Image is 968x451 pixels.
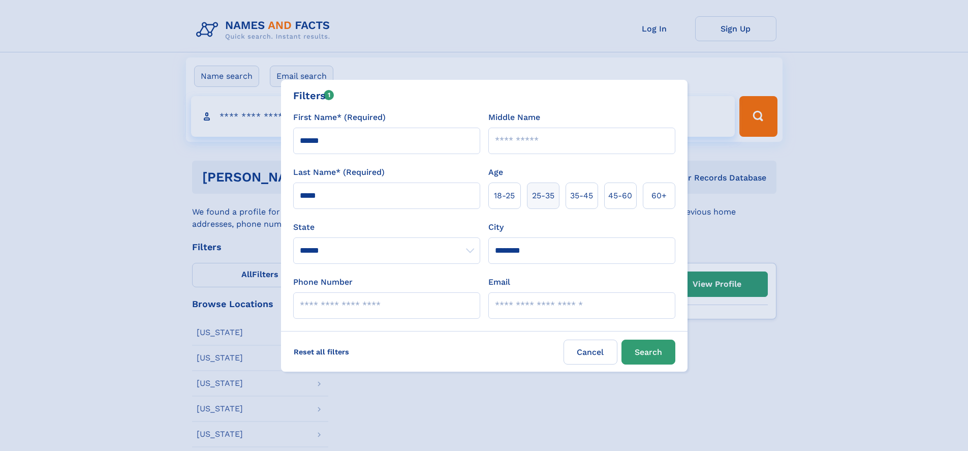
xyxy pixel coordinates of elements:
[293,166,385,178] label: Last Name* (Required)
[287,340,356,364] label: Reset all filters
[488,221,504,233] label: City
[608,190,632,202] span: 45‑60
[293,88,334,103] div: Filters
[532,190,554,202] span: 25‑35
[488,166,503,178] label: Age
[651,190,667,202] span: 60+
[621,340,675,365] button: Search
[564,340,617,365] label: Cancel
[293,276,353,288] label: Phone Number
[494,190,515,202] span: 18‑25
[488,111,540,124] label: Middle Name
[293,111,386,124] label: First Name* (Required)
[570,190,593,202] span: 35‑45
[488,276,510,288] label: Email
[293,221,480,233] label: State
